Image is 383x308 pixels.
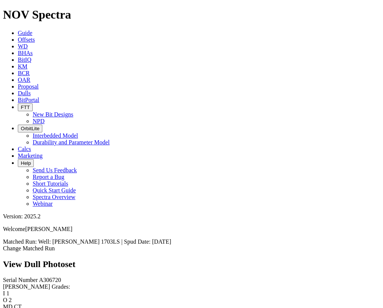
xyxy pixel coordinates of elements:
[18,153,43,159] a: Marketing
[6,290,9,296] span: 1
[18,43,28,49] a: WD
[18,146,31,152] a: Calcs
[33,174,64,180] a: Report a Bug
[3,238,37,245] span: Matched Run:
[3,277,38,283] label: Serial Number
[39,277,61,283] span: A306720
[9,297,12,303] span: 2
[3,297,7,303] label: O
[18,90,31,96] a: Dulls
[18,30,32,36] a: Guide
[18,125,42,132] button: OrbitLite
[18,50,33,56] a: BHAs
[3,8,380,22] h1: NOV Spectra
[18,70,30,76] a: BCR
[3,213,380,220] div: Version: 2025.2
[3,259,380,269] h2: View Dull Photoset
[18,83,39,90] a: Proposal
[18,103,33,111] button: FTT
[18,97,39,103] a: BitPortal
[3,283,380,290] div: [PERSON_NAME] Grades:
[25,226,72,232] span: [PERSON_NAME]
[3,290,5,296] label: I
[3,226,380,232] p: Welcome
[18,159,34,167] button: Help
[18,36,35,43] a: Offsets
[21,126,39,131] span: OrbitLite
[21,105,30,110] span: FTT
[21,160,31,166] span: Help
[3,245,55,251] a: Change Matched Run
[33,200,53,207] a: Webinar
[38,238,171,245] span: Well: [PERSON_NAME] 1703LS | Spud Date: [DATE]
[33,118,45,124] a: NPD
[18,63,27,70] a: KM
[33,187,76,193] a: Quick Start Guide
[33,180,68,187] a: Short Tutorials
[33,167,77,173] a: Send Us Feedback
[18,57,31,63] a: BitIQ
[33,111,73,118] a: New Bit Designs
[33,194,75,200] a: Spectra Overview
[33,139,110,145] a: Durability and Parameter Model
[33,132,78,139] a: Interbedded Model
[18,77,30,83] a: OAR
